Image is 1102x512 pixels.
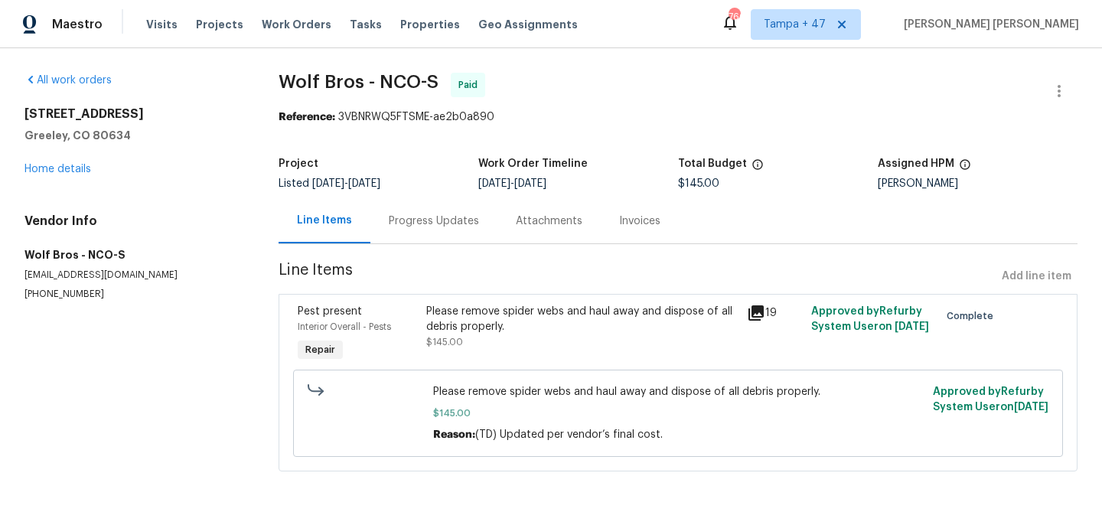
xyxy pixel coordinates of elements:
span: Repair [299,342,341,357]
h4: Vendor Info [24,214,242,229]
span: The hpm assigned to this work order. [959,158,971,178]
h5: Work Order Timeline [478,158,588,169]
span: (TD) Updated per vendor’s final cost. [475,429,663,440]
a: All work orders [24,75,112,86]
span: Tasks [350,19,382,30]
span: Approved by Refurby System User on [933,386,1048,413]
h5: Total Budget [678,158,747,169]
span: [DATE] [895,321,929,332]
span: [DATE] [514,178,546,189]
span: Wolf Bros - NCO-S [279,73,439,91]
span: Visits [146,17,178,32]
h5: Greeley, CO 80634 [24,128,242,143]
div: 766 [729,9,739,24]
span: Projects [196,17,243,32]
span: $145.00 [426,338,463,347]
h2: [STREET_ADDRESS] [24,106,242,122]
span: Reason: [433,429,475,440]
span: [DATE] [348,178,380,189]
p: [EMAIL_ADDRESS][DOMAIN_NAME] [24,269,242,282]
span: Geo Assignments [478,17,578,32]
p: [PHONE_NUMBER] [24,288,242,301]
span: $145.00 [433,406,924,421]
span: Maestro [52,17,103,32]
span: [DATE] [312,178,344,189]
span: Line Items [279,263,996,291]
div: 19 [747,304,802,322]
span: Please remove spider webs and haul away and dispose of all debris properly. [433,384,924,399]
div: Please remove spider webs and haul away and dispose of all debris properly. [426,304,738,334]
div: Attachments [516,214,582,229]
span: [DATE] [1014,402,1048,413]
div: 3VBNRWQ5FTSME-ae2b0a890 [279,109,1078,125]
span: - [478,178,546,189]
span: [DATE] [478,178,510,189]
h5: Assigned HPM [878,158,954,169]
span: Tampa + 47 [764,17,826,32]
div: [PERSON_NAME] [878,178,1078,189]
b: Reference: [279,112,335,122]
span: Pest present [298,306,362,317]
span: Paid [458,77,484,93]
h5: Wolf Bros - NCO-S [24,247,242,263]
span: $145.00 [678,178,719,189]
span: Approved by Refurby System User on [811,306,929,332]
span: - [312,178,380,189]
div: Line Items [297,213,352,228]
h5: Project [279,158,318,169]
span: Work Orders [262,17,331,32]
span: Interior Overall - Pests [298,322,391,331]
a: Home details [24,164,91,174]
div: Invoices [619,214,660,229]
div: Progress Updates [389,214,479,229]
span: [PERSON_NAME] [PERSON_NAME] [898,17,1079,32]
span: Properties [400,17,460,32]
span: Complete [947,308,999,324]
span: The total cost of line items that have been proposed by Opendoor. This sum includes line items th... [752,158,764,178]
span: Listed [279,178,380,189]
